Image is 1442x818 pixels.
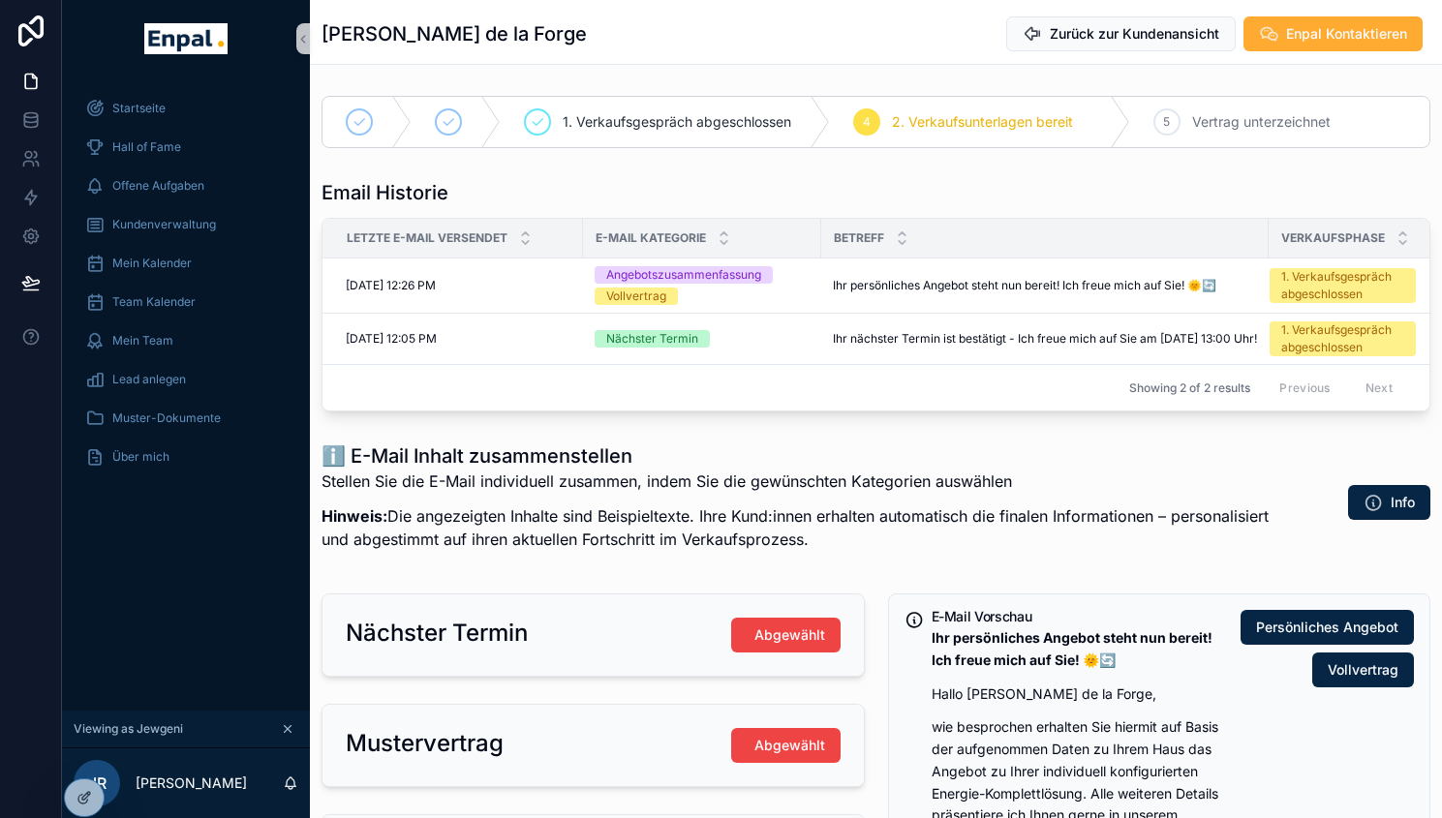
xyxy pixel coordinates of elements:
span: 2. Verkaufsunterlagen bereit [892,112,1073,132]
span: E-Mail Kategorie [596,230,706,246]
span: Abgewählt [754,736,825,755]
span: Viewing as Jewgeni [74,721,183,737]
a: Mein Team [74,323,298,358]
span: 1. Verkaufsgespräch abgeschlossen [563,112,791,132]
span: Ihr nächster Termin ist bestätigt - Ich freue mich auf Sie am [DATE] 13:00 Uhr! [833,331,1257,347]
p: Die angezeigten Inhalte sind Beispieltexte. Ihre Kund:innen erhalten automatisch die finalen Info... [322,504,1285,551]
span: JR [88,772,107,795]
span: Zurück zur Kundenansicht [1050,24,1219,44]
strong: Hinweis: [322,506,387,526]
button: Persönliches Angebot [1241,610,1414,645]
button: Info [1348,485,1430,520]
span: Mein Team [112,333,173,348]
span: Persönliches Angebot [1256,618,1398,637]
button: Abgewählt [731,728,841,763]
span: Letzte E-Mail versendet [347,230,507,246]
a: Offene Aufgaben [74,168,298,203]
div: 1. Verkaufsgespräch abgeschlossen [1281,268,1404,303]
a: Hall of Fame [74,130,298,165]
a: Startseite [74,91,298,126]
span: Über mich [112,449,169,465]
button: Vollvertrag [1312,652,1414,687]
h2: Nächster Termin [346,618,528,649]
span: Enpal Kontaktieren [1286,24,1407,44]
div: Vollvertrag [606,288,666,305]
h2: Mustervertrag [346,728,504,759]
strong: Ihr persönliches Angebot steht nun bereit! Ich freue mich auf Sie! 🌞🔄 [932,629,1212,668]
span: Kundenverwaltung [112,217,216,232]
a: Lead anlegen [74,362,298,397]
span: Vollvertrag [1328,660,1398,680]
span: 4 [863,114,871,130]
button: Abgewählt [731,618,841,652]
h1: Email Historie [322,179,448,206]
span: Mein Kalender [112,256,192,271]
img: App logo [144,23,227,54]
p: [PERSON_NAME] [136,773,247,793]
div: 1. Verkaufsgespräch abgeschlossen [1281,321,1404,356]
span: Info [1391,493,1415,512]
a: Muster-Dokumente [74,401,298,436]
span: Showing 2 of 2 results [1129,380,1250,396]
span: Muster-Dokumente [112,410,221,426]
div: scrollable content [62,77,310,500]
button: Zurück zur Kundenansicht [1006,16,1236,51]
p: Hallo [PERSON_NAME] de la Forge, [932,683,1226,706]
span: Vertrag unterzeichnet [1192,112,1331,132]
span: Hall of Fame [112,139,181,155]
span: Lead anlegen [112,372,186,387]
span: [DATE] 12:05 PM [346,331,437,347]
div: Angebotszusammenfassung [606,266,761,284]
div: Nächster Termin [606,330,698,348]
span: Startseite [112,101,166,116]
a: Mein Kalender [74,246,298,281]
a: Team Kalender [74,285,298,319]
span: Team Kalender [112,294,196,310]
span: [DATE] 12:26 PM [346,278,436,293]
span: Betreff [834,230,884,246]
a: Über mich [74,439,298,474]
span: Verkaufsphase [1281,230,1385,246]
h5: E-Mail Vorschau [932,610,1226,623]
span: Ihr persönliches Angebot steht nun bereit! Ich freue mich auf Sie! 🌞🔄 [833,278,1216,293]
span: 5 [1163,114,1170,130]
button: Enpal Kontaktieren [1243,16,1423,51]
p: Stellen Sie die E-Mail individuell zusammen, indem Sie die gewünschten Kategorien auswählen [322,470,1285,493]
h1: ℹ️ E-Mail Inhalt zusammenstellen [322,442,1285,470]
a: Kundenverwaltung [74,207,298,242]
span: Offene Aufgaben [112,178,204,194]
span: Abgewählt [754,625,825,645]
h1: [PERSON_NAME] de la Forge [322,20,587,47]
